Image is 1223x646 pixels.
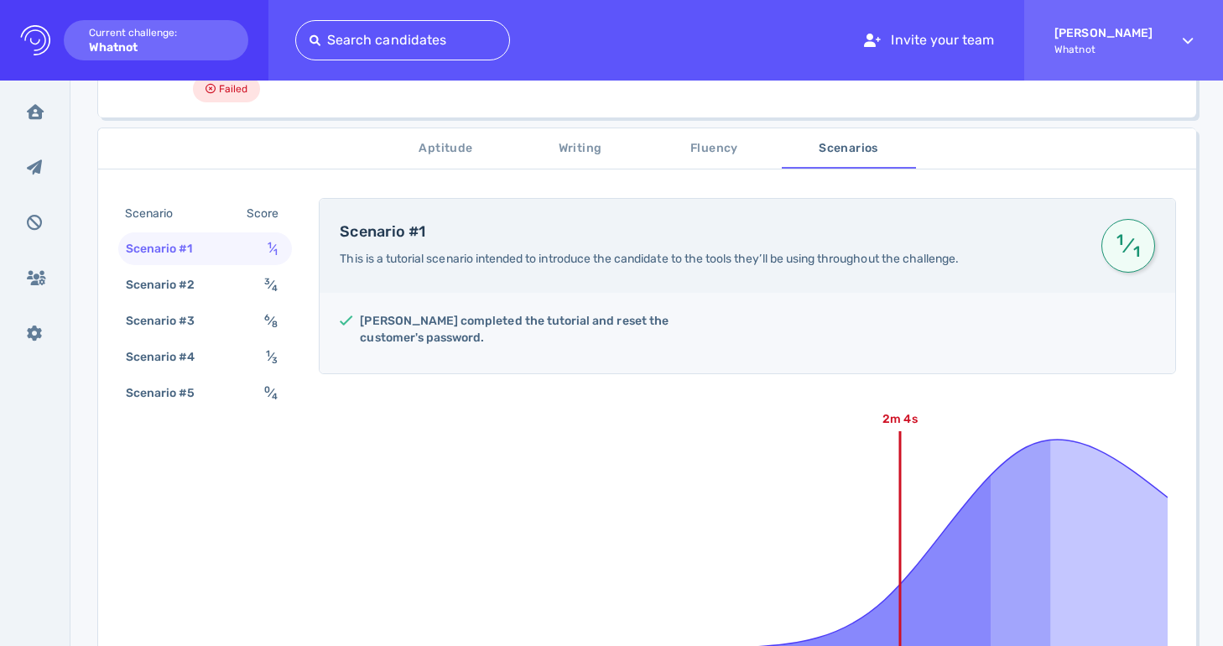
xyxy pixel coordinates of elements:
[268,240,272,251] sup: 1
[122,201,193,226] div: Scenario
[264,278,278,292] span: ⁄
[273,247,278,258] sub: 1
[272,355,278,366] sub: 3
[264,386,278,400] span: ⁄
[883,412,918,426] text: 2m 4s
[272,391,278,402] sub: 4
[264,312,270,323] sup: 6
[792,138,906,159] span: Scenarios
[340,252,959,266] span: This is a tutorial scenario intended to introduce the candidate to the tools they’ll be using thr...
[264,276,270,287] sup: 3
[264,314,278,328] span: ⁄
[266,348,270,359] sup: 1
[1054,26,1153,40] strong: [PERSON_NAME]
[243,201,289,226] div: Score
[266,350,278,364] span: ⁄
[122,309,216,333] div: Scenario #3
[340,223,1081,242] h4: Scenario #1
[389,138,503,159] span: Aptitude
[122,345,216,369] div: Scenario #4
[264,384,270,395] sup: 0
[1114,238,1127,242] sup: 1
[523,138,638,159] span: Writing
[122,237,213,261] div: Scenario #1
[272,319,278,330] sub: 8
[122,273,216,297] div: Scenario #2
[1130,250,1142,253] sub: 1
[360,313,734,346] h5: [PERSON_NAME] completed the tutorial and reset the customer's password.
[122,381,216,405] div: Scenario #5
[658,138,772,159] span: Fluency
[268,242,278,256] span: ⁄
[1114,231,1142,261] span: ⁄
[219,79,247,99] span: Failed
[272,283,278,294] sub: 4
[1054,44,1153,55] span: Whatnot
